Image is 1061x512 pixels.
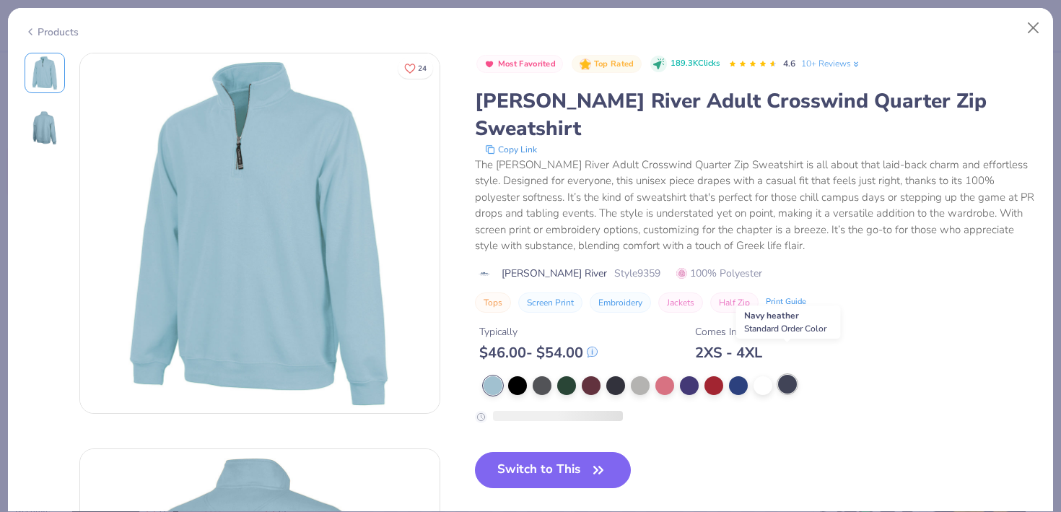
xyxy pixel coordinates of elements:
[518,292,582,313] button: Screen Print
[658,292,703,313] button: Jackets
[475,452,632,488] button: Switch to This
[475,292,511,313] button: Tops
[481,142,541,157] button: copy to clipboard
[614,266,660,281] span: Style 9359
[710,292,759,313] button: Half Zip
[475,87,1037,142] div: [PERSON_NAME] River Adult Crosswind Quarter Zip Sweatshirt
[695,344,762,362] div: 2XS - 4XL
[676,266,762,281] span: 100% Polyester
[25,25,79,40] div: Products
[27,56,62,90] img: Front
[1020,14,1047,42] button: Close
[671,58,720,70] span: 189.3K Clicks
[475,157,1037,254] div: The [PERSON_NAME] River Adult Crosswind Quarter Zip Sweatshirt is all about that laid-back charm ...
[479,344,598,362] div: $ 46.00 - $ 54.00
[479,324,598,339] div: Typically
[594,60,634,68] span: Top Rated
[580,58,591,70] img: Top Rated sort
[728,53,777,76] div: 4.6 Stars
[418,65,427,72] span: 24
[590,292,651,313] button: Embroidery
[27,110,62,145] img: Back
[80,53,440,413] img: Front
[801,57,861,70] a: 10+ Reviews
[475,268,494,279] img: brand logo
[476,55,564,74] button: Badge Button
[736,305,841,339] div: Navy heather
[502,266,607,281] span: [PERSON_NAME] River
[484,58,495,70] img: Most Favorited sort
[744,323,826,334] span: Standard Order Color
[766,296,806,308] div: Print Guide
[498,60,556,68] span: Most Favorited
[783,58,795,69] span: 4.6
[695,324,762,339] div: Comes In
[398,58,433,79] button: Like
[572,55,641,74] button: Badge Button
